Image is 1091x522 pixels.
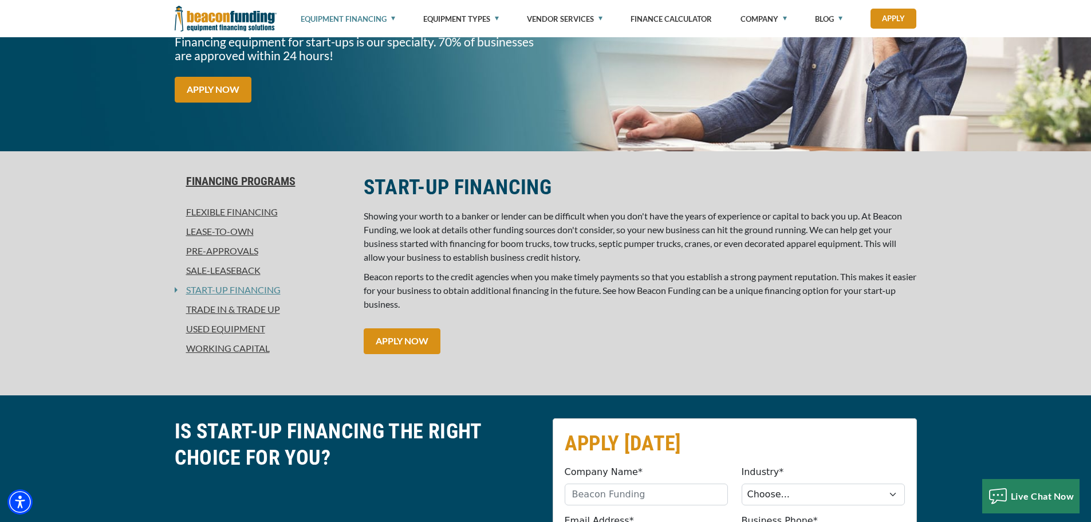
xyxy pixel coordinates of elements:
[565,465,643,479] label: Company Name*
[1011,490,1074,501] span: Live Chat Now
[175,205,350,219] a: Flexible Financing
[871,9,916,29] a: Apply
[742,465,784,479] label: Industry*
[565,430,905,457] h2: APPLY [DATE]
[175,77,251,103] a: APPLY NOW
[178,283,281,297] a: Start-Up Financing
[175,322,350,336] a: Used Equipment
[175,418,539,471] h2: IS START-UP FINANCING THE RIGHT CHOICE FOR YOU?
[175,225,350,238] a: Lease-To-Own
[364,328,440,354] a: APPLY NOW
[364,174,917,201] h2: START-UP FINANCING
[364,271,916,309] span: Beacon reports to the credit agencies when you make timely payments so that you establish a stron...
[175,244,350,258] a: Pre-approvals
[175,342,350,355] a: Working Capital
[565,484,728,505] input: Beacon Funding
[175,174,350,188] a: Financing Programs
[175,35,539,62] p: Financing equipment for start-ups is our specialty. 70% of businesses are approved within 24 hours!
[364,210,902,262] span: Showing your worth to a banker or lender can be difficult when you don't have the years of experi...
[175,303,350,316] a: Trade In & Trade Up
[7,489,33,515] div: Accessibility Menu
[175,264,350,277] a: Sale-Leaseback
[982,479,1080,513] button: Live Chat Now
